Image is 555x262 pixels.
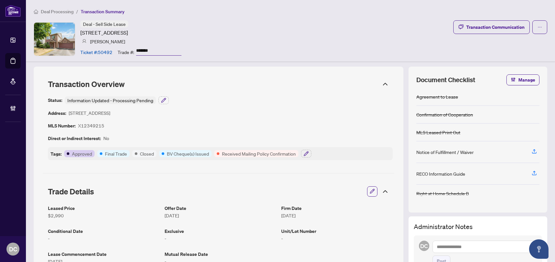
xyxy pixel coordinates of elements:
div: Information Updated - Processing Pending [65,96,156,104]
span: ellipsis [538,25,542,29]
article: Exclusive [165,227,276,235]
article: Status: [48,96,62,104]
article: Conditional Date [48,227,159,235]
article: $2,990 [48,212,159,219]
span: Trade Details [48,187,94,196]
span: Manage [518,75,535,85]
article: No [103,135,109,142]
article: Unit/Lot Number [281,227,393,235]
article: BV Cheque(s) Issued [167,150,209,157]
h3: Administrator Notes [414,222,542,232]
article: Ticket #: 50492 [80,49,112,56]
article: [DATE] [165,212,276,219]
article: - [165,235,276,242]
button: Open asap [529,239,549,259]
article: [STREET_ADDRESS] [80,29,128,37]
div: Notice of Fulfillment / Waiver [416,148,474,156]
span: Deal - Sell Side Lease [83,21,126,27]
article: Final Trade [105,150,127,157]
img: logo [5,5,21,17]
article: MLS Number: [48,122,75,129]
article: - [48,235,159,242]
article: Tags: [51,150,62,158]
article: [DATE] [281,212,393,219]
article: Mutual Release Date [165,250,276,258]
span: Document Checklist [416,75,475,84]
li: / [76,8,78,15]
button: Manage [506,74,539,85]
span: DC [9,245,17,254]
img: svg%3e [82,39,87,44]
article: Leased Price [48,204,159,212]
div: MLS Leased Print Out [416,129,460,136]
article: X12349215 [78,122,104,129]
article: [PERSON_NAME] [90,38,125,45]
span: home [34,9,38,14]
article: Firm Date [281,204,393,212]
article: Direct or Indirect Interest: [48,135,101,142]
article: Trade #: [118,49,134,56]
span: Deal Processing [41,9,74,15]
span: DC [420,242,428,250]
article: Closed [140,150,154,157]
span: Transaction Summary [81,9,124,15]
article: Approved [72,150,92,157]
article: [STREET_ADDRESS] [69,109,110,117]
article: Address: [48,109,66,117]
div: Transaction Communication [466,22,525,32]
button: Transaction Communication [453,20,530,34]
div: Confirmation of Cooperation [416,111,473,118]
article: Received Mailing Policy Confirmation [222,150,296,157]
div: Agreement to Lease [416,93,458,100]
span: Transaction Overview [48,79,125,89]
article: Lease Commencement Date [48,250,159,258]
article: Offer Date [165,204,276,212]
div: Trade Details [43,182,394,201]
img: IMG-X12349215_1.jpg [34,23,75,56]
article: - [281,235,393,242]
div: Right at Home Schedule B [416,190,469,197]
div: RECO Information Guide [416,170,465,177]
div: Transaction Overview [43,76,394,93]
